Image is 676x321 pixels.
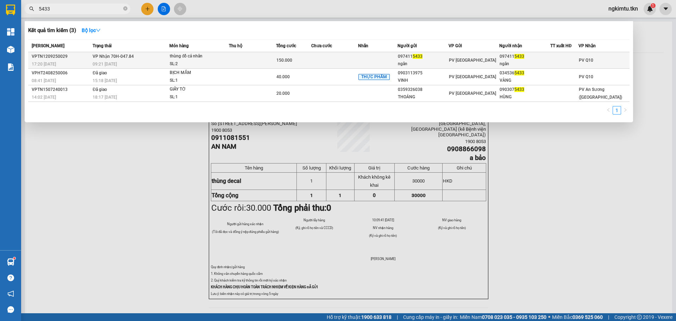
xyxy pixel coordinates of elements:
[39,5,122,13] input: Tìm tên, số ĐT hoặc mã đơn
[550,43,572,48] span: TT xuất HĐ
[123,6,127,11] span: close-circle
[579,74,593,79] span: PV Q10
[358,74,390,80] span: THỰC PHẨM
[169,43,189,48] span: Món hàng
[500,86,550,93] div: 090307
[500,53,550,60] div: 097411
[358,43,368,48] span: Nhãn
[170,93,223,101] div: SL: 1
[7,28,14,36] img: dashboard-icon
[32,43,64,48] span: [PERSON_NAME]
[76,25,106,36] button: Bộ lọcdown
[32,78,56,83] span: 08:41 [DATE]
[606,108,611,112] span: left
[7,258,14,266] img: warehouse-icon
[170,69,223,77] div: BỊCH MẮM
[93,62,117,67] span: 09:21 [DATE]
[276,74,290,79] span: 40.000
[413,54,423,59] span: 5433
[621,106,630,115] li: Next Page
[170,77,223,85] div: SL: 1
[7,274,14,281] span: question-circle
[9,51,65,63] b: GỬI : PV Q10
[170,60,223,68] div: SL: 2
[604,106,613,115] button: left
[13,257,15,259] sup: 1
[623,108,627,112] span: right
[82,27,101,33] strong: Bộ lọc
[621,106,630,115] button: right
[93,70,107,75] span: Đã giao
[6,5,15,15] img: logo-vxr
[32,86,90,93] div: VPTN1507240013
[276,43,296,48] span: Tổng cước
[613,106,621,114] a: 1
[29,6,34,11] span: search
[398,93,448,101] div: THOẢNG
[579,58,593,63] span: PV Q10
[28,27,76,34] h3: Kết quả tìm kiếm ( 3 )
[514,70,524,75] span: 5433
[449,43,462,48] span: VP Gửi
[96,28,101,33] span: down
[9,9,44,44] img: logo.jpg
[276,91,290,96] span: 20.000
[66,26,294,35] li: Hotline: 1900 8153
[500,69,550,77] div: 034536
[229,43,242,48] span: Thu hộ
[66,17,294,26] li: [STREET_ADDRESS][PERSON_NAME]. [GEOGRAPHIC_DATA], Tỉnh [GEOGRAPHIC_DATA]
[123,6,127,12] span: close-circle
[500,60,550,68] div: ngân
[398,86,448,93] div: 0359326038
[578,43,596,48] span: VP Nhận
[449,91,496,96] span: PV [GEOGRAPHIC_DATA]
[7,63,14,71] img: solution-icon
[499,43,522,48] span: Người nhận
[514,87,524,92] span: 5433
[32,69,90,77] div: VPHT2408250006
[93,87,107,92] span: Đã giao
[93,43,112,48] span: Trạng thái
[170,53,223,60] div: thùng đồ cá nhân
[398,77,448,84] div: VINH
[514,54,524,59] span: 5433
[579,87,622,100] span: PV An Sương ([GEOGRAPHIC_DATA])
[500,93,550,101] div: HÙNG
[500,77,550,84] div: VÀNG
[7,290,14,297] span: notification
[7,46,14,53] img: warehouse-icon
[32,62,56,67] span: 17:20 [DATE]
[398,60,448,68] div: ngân
[32,95,56,100] span: 14:02 [DATE]
[7,306,14,313] span: message
[170,86,223,93] div: GIẤY TỜ
[604,106,613,115] li: Previous Page
[449,74,496,79] span: PV [GEOGRAPHIC_DATA]
[93,54,134,59] span: VP Nhận 70H-047.84
[398,43,417,48] span: Người gửi
[311,43,332,48] span: Chưa cước
[398,69,448,77] div: 0903113975
[398,53,448,60] div: 097411
[276,58,292,63] span: 150.000
[32,53,90,60] div: VPTN1209250029
[93,95,117,100] span: 18:17 [DATE]
[93,78,117,83] span: 15:18 [DATE]
[449,58,496,63] span: PV [GEOGRAPHIC_DATA]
